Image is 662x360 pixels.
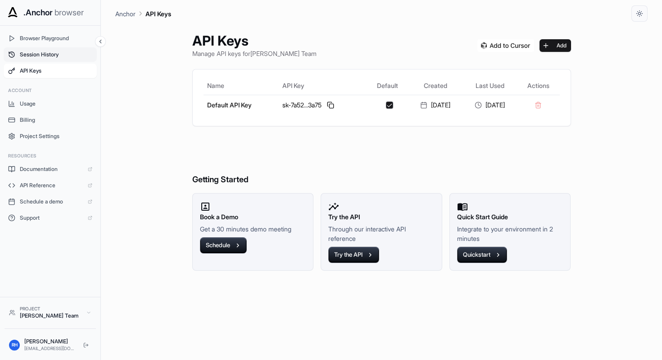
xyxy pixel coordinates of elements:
div: [PERSON_NAME] [24,338,76,345]
h2: Book a Demo [200,212,306,222]
button: Quickstart [457,247,507,263]
h1: API Keys [192,32,317,49]
a: Schedule a demo [4,194,97,209]
button: Logout [81,340,91,351]
th: API Key [279,77,367,95]
p: Integrate to your environment in 2 minutes [457,224,563,243]
span: Project Settings [20,133,92,140]
div: [DATE] [466,101,513,110]
button: Billing [4,113,97,127]
h6: Getting Started [192,137,571,186]
p: Manage API keys for [PERSON_NAME] Team [192,49,317,58]
img: Anchor Icon [5,5,20,20]
h3: Resources [8,152,92,159]
button: Project[PERSON_NAME] Team [5,302,96,323]
span: Schedule a demo [20,198,83,205]
h2: Try the API [328,212,435,222]
div: [DATE] [412,101,459,110]
span: Billing [20,116,92,124]
div: Project [20,305,82,312]
span: Documentation [20,166,83,173]
button: Usage [4,97,97,111]
span: API Keys [20,67,92,74]
div: [PERSON_NAME] Team [20,312,82,319]
th: Last Used [462,77,517,95]
h3: Account [8,87,92,94]
p: Anchor [115,9,136,18]
p: API Keys [145,9,171,18]
th: Default [367,77,408,95]
nav: breadcrumb [115,9,171,18]
span: Browser Playground [20,35,92,42]
a: Support [4,211,97,225]
a: Documentation [4,162,97,176]
button: Project Settings [4,129,97,143]
th: Actions [517,77,560,95]
button: API Keys [4,64,97,78]
button: Schedule [200,237,247,254]
button: Add [540,39,571,52]
button: Collapse sidebar [95,36,106,47]
span: browser [54,6,84,19]
h2: Quick Start Guide [457,212,563,222]
a: API Reference [4,178,97,193]
div: sk-7a52...3a75 [282,100,363,111]
button: Try the API [328,247,379,263]
th: Name [204,77,279,95]
span: Usage [20,100,92,107]
span: API Reference [20,182,83,189]
span: Session History [20,51,92,58]
span: RH [12,342,18,348]
button: Browser Playground [4,31,97,46]
button: Copy API key [325,100,336,111]
p: Get a 30 minutes demo meeting [200,224,306,234]
img: Add anchorbrowser MCP server to Cursor [477,39,534,52]
span: .Anchor [23,6,53,19]
span: Support [20,214,83,222]
th: Created [408,77,463,95]
div: [EMAIL_ADDRESS][DOMAIN_NAME] [24,345,76,352]
p: Through our interactive API reference [328,224,435,243]
button: Session History [4,47,97,62]
td: Default API Key [204,95,279,115]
